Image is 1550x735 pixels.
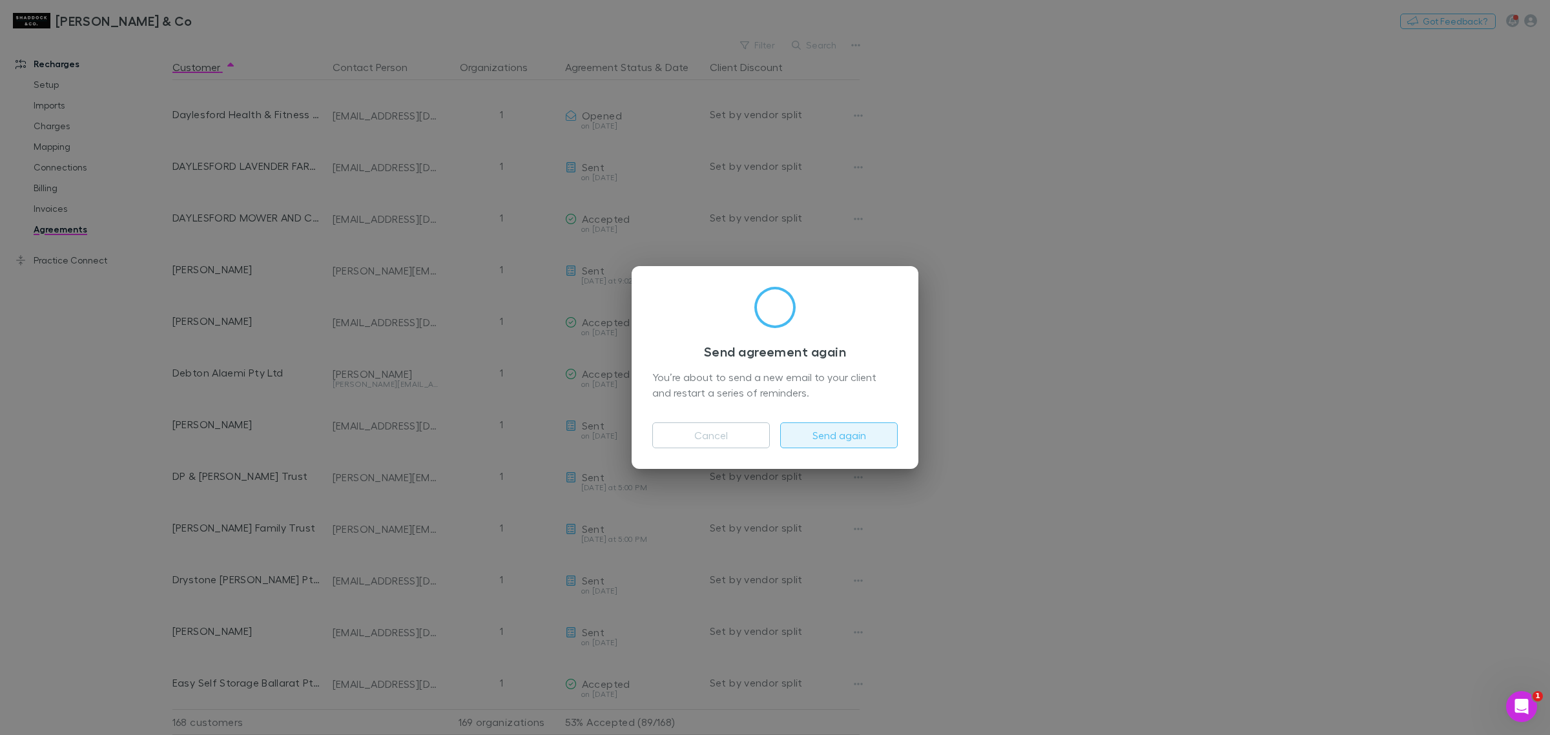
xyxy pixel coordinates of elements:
h3: Send agreement again [652,344,898,359]
iframe: Intercom live chat [1506,691,1537,722]
button: Cancel [652,422,770,448]
span: 1 [1533,691,1543,701]
button: Send again [780,422,898,448]
div: You’re about to send a new email to your client and restart a series of reminders. [652,369,898,402]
